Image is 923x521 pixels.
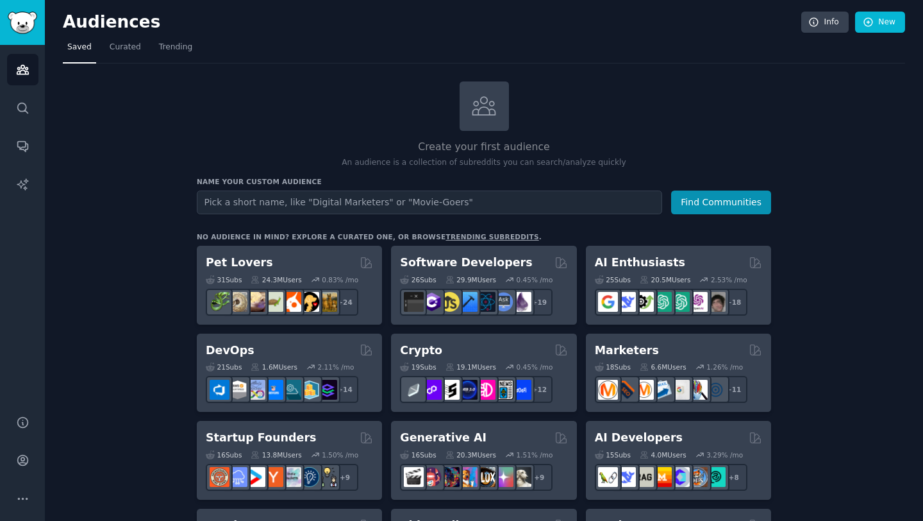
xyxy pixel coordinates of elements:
[720,289,747,316] div: + 18
[63,37,96,64] a: Saved
[706,363,743,372] div: 1.26 % /mo
[494,292,513,312] img: AskComputerScience
[281,380,301,400] img: platformengineering
[110,42,141,53] span: Curated
[688,467,708,487] img: llmops
[422,292,442,312] img: csharp
[318,363,354,372] div: 2.11 % /mo
[476,380,495,400] img: defiblockchain
[228,467,247,487] img: SaaS
[281,292,301,312] img: cockatiel
[595,363,631,372] div: 18 Sub s
[511,292,531,312] img: elixir
[331,289,358,316] div: + 24
[154,37,197,64] a: Trending
[458,380,478,400] img: web3
[517,363,553,372] div: 0.45 % /mo
[263,380,283,400] img: DevOpsLinks
[299,467,319,487] img: Entrepreneurship
[634,380,654,400] img: AskMarketing
[67,42,92,53] span: Saved
[404,292,424,312] img: software
[299,292,319,312] img: PetAdvice
[595,255,685,271] h2: AI Enthusiasts
[445,275,496,284] div: 29.9M Users
[616,380,636,400] img: bigseo
[595,450,631,459] div: 15 Sub s
[652,467,672,487] img: MistralAI
[598,380,618,400] img: content_marketing
[598,292,618,312] img: GoogleGeminiAI
[317,467,337,487] img: growmybusiness
[197,139,771,155] h2: Create your first audience
[458,467,478,487] img: sdforall
[458,292,478,312] img: iOSProgramming
[206,450,242,459] div: 16 Sub s
[210,380,229,400] img: azuredevops
[440,467,460,487] img: deepdream
[251,363,297,372] div: 1.6M Users
[404,380,424,400] img: ethfinance
[245,467,265,487] img: startup
[445,363,496,372] div: 19.1M Users
[440,292,460,312] img: learnjavascript
[281,467,301,487] img: indiehackers
[8,12,37,34] img: GummySearch logo
[652,380,672,400] img: Emailmarketing
[517,450,553,459] div: 1.51 % /mo
[670,292,690,312] img: chatgpt_prompts_
[322,450,358,459] div: 1.50 % /mo
[400,450,436,459] div: 16 Sub s
[228,292,247,312] img: ballpython
[206,343,254,359] h2: DevOps
[706,292,726,312] img: ArtificalIntelligence
[706,467,726,487] img: AIDevelopersSociety
[400,275,436,284] div: 26 Sub s
[476,292,495,312] img: reactnative
[494,380,513,400] img: CryptoNews
[640,275,690,284] div: 20.5M Users
[422,467,442,487] img: dalle2
[206,363,242,372] div: 21 Sub s
[400,430,486,446] h2: Generative AI
[245,380,265,400] img: Docker_DevOps
[595,275,631,284] div: 25 Sub s
[422,380,442,400] img: 0xPolygon
[526,289,553,316] div: + 19
[526,376,553,403] div: + 12
[245,292,265,312] img: leopardgeckos
[634,292,654,312] img: AItoolsCatalog
[595,343,659,359] h2: Marketers
[511,380,531,400] img: defi_
[445,450,496,459] div: 20.3M Users
[63,12,801,33] h2: Audiences
[640,363,686,372] div: 6.6M Users
[197,232,542,241] div: No audience in mind? Explore a curated one, or browse .
[706,380,726,400] img: OnlineMarketing
[197,177,771,186] h3: Name your custom audience
[595,430,683,446] h2: AI Developers
[801,12,849,33] a: Info
[251,450,301,459] div: 13.8M Users
[652,292,672,312] img: chatgpt_promptDesign
[228,380,247,400] img: AWS_Certified_Experts
[210,467,229,487] img: EntrepreneurRideAlong
[206,430,316,446] h2: Startup Founders
[711,275,747,284] div: 2.53 % /mo
[400,363,436,372] div: 19 Sub s
[197,191,662,214] input: Pick a short name, like "Digital Marketers" or "Movie-Goers"
[616,292,636,312] img: DeepSeek
[317,380,337,400] img: PlatformEngineers
[526,464,553,491] div: + 9
[688,380,708,400] img: MarketingResearch
[494,467,513,487] img: starryai
[197,157,771,169] p: An audience is a collection of subreddits you can search/analyze quickly
[671,191,771,214] button: Find Communities
[263,292,283,312] img: turtle
[322,275,358,284] div: 0.83 % /mo
[105,37,146,64] a: Curated
[251,275,301,284] div: 24.3M Users
[476,467,495,487] img: FluxAI
[400,343,442,359] h2: Crypto
[511,467,531,487] img: DreamBooth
